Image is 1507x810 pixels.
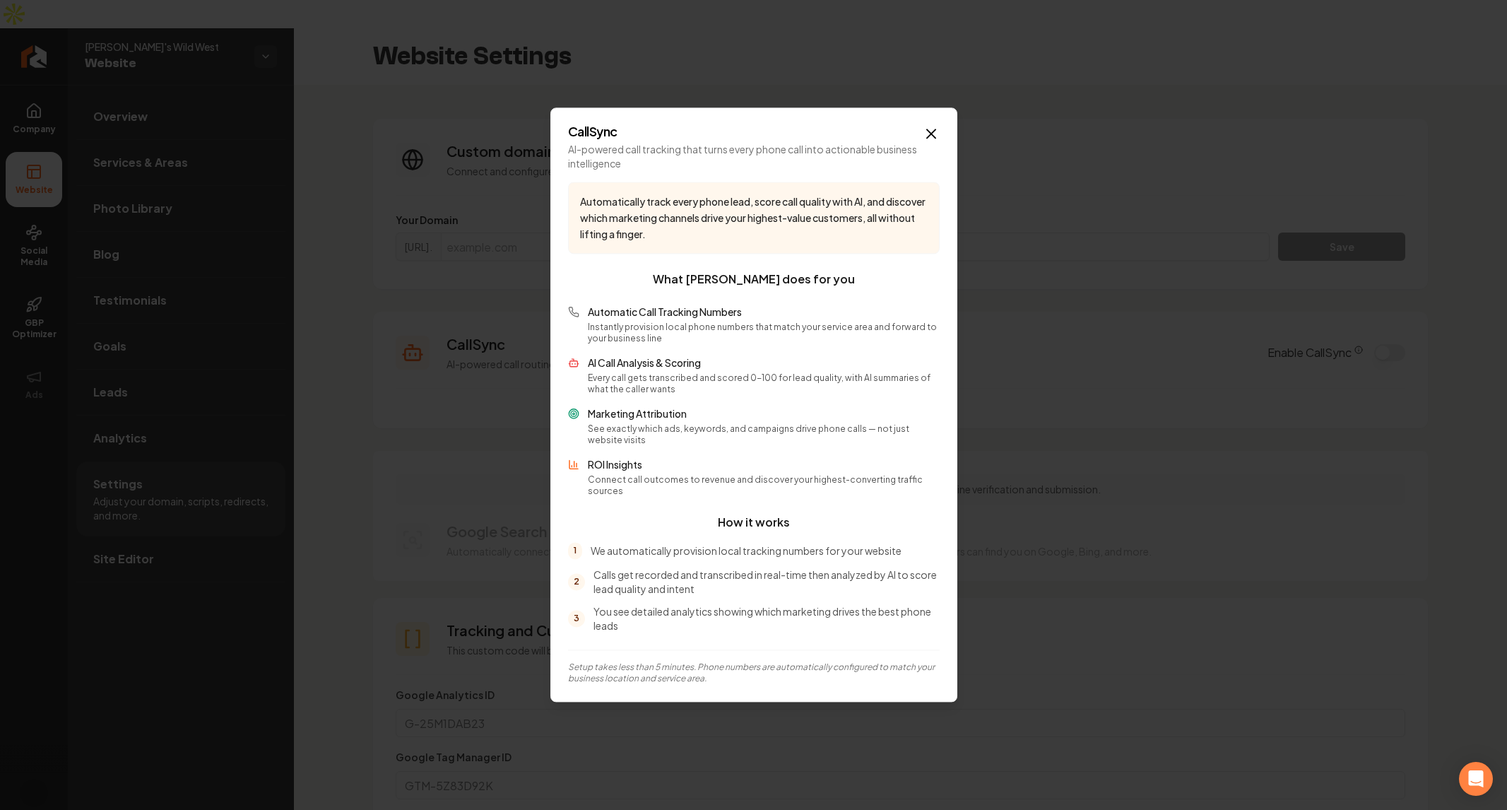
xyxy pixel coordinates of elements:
[568,611,585,628] span: 3
[588,356,940,370] p: AI Call Analysis & Scoring
[568,125,940,138] h2: CallSync
[588,305,940,319] p: Automatic Call Tracking Numbers
[593,568,940,597] p: Calls get recorded and transcribed in real-time then analyzed by AI to score lead quality and intent
[580,194,928,242] p: Automatically track every phone lead, score call quality with AI, and discover which marketing ch...
[568,574,585,591] span: 2
[568,271,940,288] h3: What [PERSON_NAME] does for you
[568,515,940,532] h3: How it works
[588,322,940,345] p: Instantly provision local phone numbers that match your service area and forward to your business...
[588,407,940,421] p: Marketing Attribution
[588,458,940,472] p: ROI Insights
[568,543,582,560] span: 1
[591,544,902,558] p: We automatically provision local tracking numbers for your website
[593,605,940,633] p: You see detailed analytics showing which marketing drives the best phone leads
[588,424,940,447] p: See exactly which ads, keywords, and campaigns drive phone calls — not just website visits
[588,373,940,396] p: Every call gets transcribed and scored 0-100 for lead quality, with AI summaries of what the call...
[568,142,940,170] p: AI-powered call tracking that turns every phone call into actionable business intelligence
[588,475,940,498] p: Connect call outcomes to revenue and discover your highest-converting traffic sources
[568,662,940,685] p: Setup takes less than 5 minutes. Phone numbers are automatically configured to match your busines...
